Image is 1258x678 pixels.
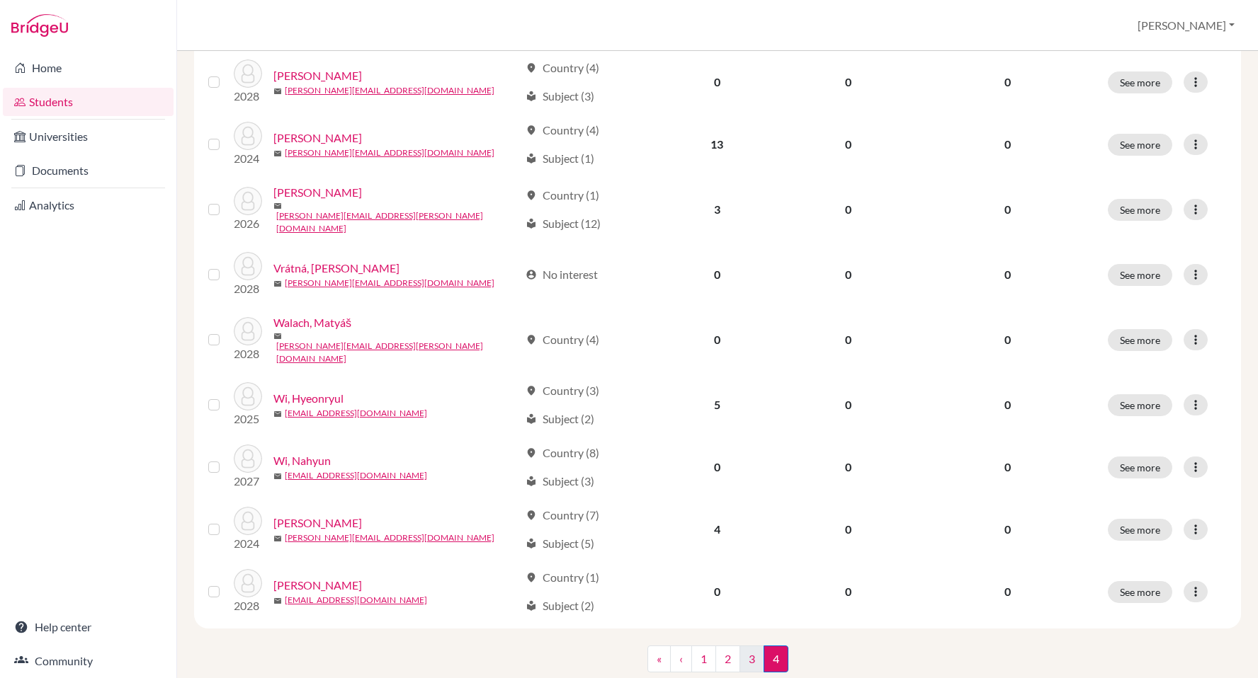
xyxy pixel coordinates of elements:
[234,187,262,215] img: Vann, Jacob
[1131,12,1241,39] button: [PERSON_NAME]
[924,459,1091,476] p: 0
[526,187,599,204] div: Country (1)
[526,600,537,611] span: local_library
[273,314,351,331] a: Walach, Matyáš
[273,332,282,340] span: mail
[715,645,740,672] a: 2
[526,569,599,586] div: Country (1)
[234,317,262,345] img: Walach, Matyáš
[234,345,262,362] p: 2028
[526,215,601,232] div: Subject (12)
[924,201,1091,218] p: 0
[739,645,764,672] a: 3
[526,572,537,583] span: location_on
[526,413,537,425] span: local_library
[526,190,537,201] span: location_on
[526,150,594,167] div: Subject (1)
[526,597,594,614] div: Subject (2)
[234,382,262,410] img: Wi, Hyeonryul
[526,510,537,521] span: location_on
[273,87,282,96] span: mail
[924,583,1091,600] p: 0
[526,538,537,549] span: local_library
[273,202,282,210] span: mail
[781,498,915,561] td: 0
[526,385,537,396] span: location_on
[653,176,781,243] td: 3
[653,498,781,561] td: 4
[781,374,915,436] td: 0
[234,473,262,490] p: 2027
[526,444,599,461] div: Country (8)
[526,382,599,399] div: Country (3)
[234,252,262,280] img: Vrátná, Johana
[1108,329,1172,351] button: See more
[781,306,915,374] td: 0
[234,507,262,535] img: Wollejko, Gabriela
[234,569,262,597] img: Yeo, Sumin
[924,266,1091,283] p: 0
[285,84,494,97] a: [PERSON_NAME][EMAIL_ADDRESS][DOMAIN_NAME]
[273,452,331,469] a: Wi, Nahyun
[234,88,262,105] p: 2028
[273,472,282,481] span: mail
[1108,394,1172,416] button: See more
[653,51,781,113] td: 0
[924,136,1091,153] p: 0
[653,113,781,176] td: 13
[3,88,174,116] a: Students
[3,122,174,151] a: Universities
[3,54,174,82] a: Home
[924,521,1091,538] p: 0
[781,561,915,623] td: 0
[781,243,915,306] td: 0
[526,334,537,345] span: location_on
[234,59,262,88] img: Studentová, Viktorie
[285,146,494,159] a: [PERSON_NAME][EMAIL_ADDRESS][DOMAIN_NAME]
[1108,519,1172,541] button: See more
[526,153,537,164] span: local_library
[273,515,362,532] a: [PERSON_NAME]
[781,436,915,498] td: 0
[653,374,781,436] td: 5
[526,410,594,427] div: Subject (2)
[234,444,262,473] img: Wi, Nahyun
[273,67,362,84] a: [PERSON_NAME]
[285,594,427,607] a: [EMAIL_ADDRESS][DOMAIN_NAME]
[526,535,594,552] div: Subject (5)
[273,260,399,277] a: Vrátná, [PERSON_NAME]
[234,280,262,297] p: 2028
[781,51,915,113] td: 0
[273,577,362,594] a: [PERSON_NAME]
[781,176,915,243] td: 0
[924,74,1091,91] p: 0
[1108,264,1172,286] button: See more
[653,243,781,306] td: 0
[3,156,174,185] a: Documents
[1108,71,1172,93] button: See more
[526,266,598,283] div: No interest
[924,396,1091,413] p: 0
[285,532,494,544] a: [PERSON_NAME][EMAIL_ADDRESS][DOMAIN_NAME]
[653,306,781,374] td: 0
[234,150,262,167] p: 2024
[234,597,262,614] p: 2028
[653,436,781,498] td: 0
[285,277,494,289] a: [PERSON_NAME][EMAIL_ADDRESS][DOMAIN_NAME]
[526,62,537,74] span: location_on
[276,209,519,235] a: [PERSON_NAME][EMAIL_ADDRESS][PERSON_NAME][DOMAIN_NAME]
[273,410,282,418] span: mail
[781,113,915,176] td: 0
[764,645,788,672] span: 4
[11,14,68,37] img: Bridge-U
[1108,456,1172,478] button: See more
[1108,199,1172,221] button: See more
[526,122,599,139] div: Country (4)
[273,149,282,158] span: mail
[526,125,537,136] span: location_on
[691,645,716,672] a: 1
[285,469,427,482] a: [EMAIL_ADDRESS][DOMAIN_NAME]
[647,645,671,672] a: «
[234,535,262,552] p: 2024
[276,340,519,365] a: [PERSON_NAME][EMAIL_ADDRESS][PERSON_NAME][DOMAIN_NAME]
